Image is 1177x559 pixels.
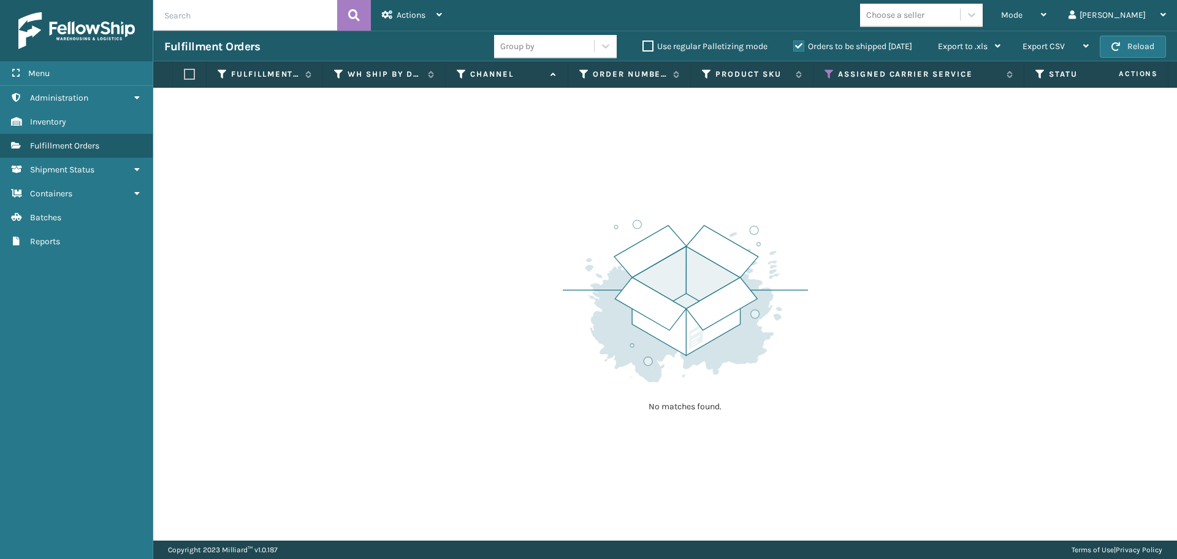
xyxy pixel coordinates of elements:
span: Export CSV [1023,41,1065,52]
span: Actions [397,10,425,20]
span: Inventory [30,117,66,127]
label: Product SKU [715,69,790,80]
label: Order Number [593,69,667,80]
label: WH Ship By Date [348,69,422,80]
button: Reload [1100,36,1166,58]
span: Administration [30,93,88,103]
div: | [1072,541,1162,559]
span: Menu [28,68,50,79]
div: Group by [500,40,535,53]
span: Batches [30,212,61,223]
img: logo [18,12,135,49]
label: Assigned Carrier Service [838,69,1000,80]
span: Actions [1080,64,1165,84]
label: Use regular Palletizing mode [642,41,768,52]
label: Fulfillment Order Id [231,69,299,80]
a: Privacy Policy [1116,546,1162,554]
span: Reports [30,236,60,247]
a: Terms of Use [1072,546,1114,554]
p: Copyright 2023 Milliard™ v 1.0.187 [168,541,278,559]
span: Mode [1001,10,1023,20]
span: Export to .xls [938,41,988,52]
label: Channel [470,69,544,80]
span: Shipment Status [30,164,94,175]
label: Orders to be shipped [DATE] [793,41,912,52]
h3: Fulfillment Orders [164,39,260,54]
span: Fulfillment Orders [30,141,99,151]
div: Choose a seller [866,9,924,21]
span: Containers [30,188,72,199]
label: Status [1049,69,1123,80]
